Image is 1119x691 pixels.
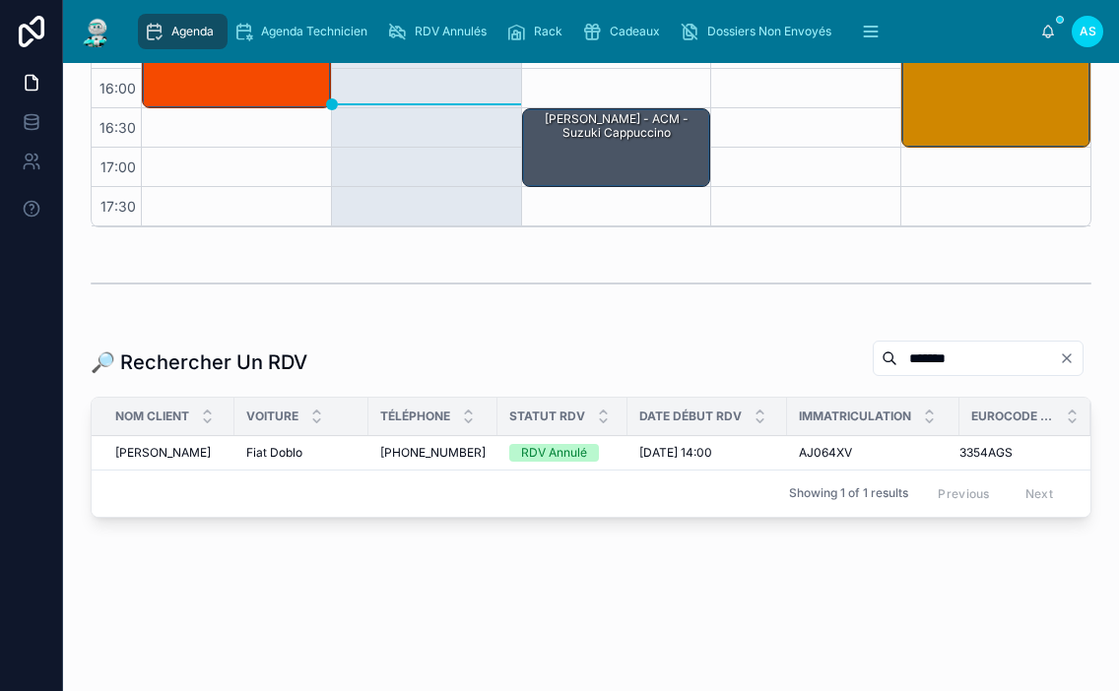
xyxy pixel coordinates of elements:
[130,10,1040,53] div: scrollable content
[959,445,1013,461] span: 3354AGS
[115,408,189,424] span: Nom Client
[91,348,307,376] h1: 🔎 Rechercher Un RDV
[639,445,712,461] span: [DATE] 14:00
[261,24,367,39] span: Agenda Technicien
[610,24,660,39] span: Cadeaux
[380,408,450,424] span: Téléphone
[526,110,709,143] div: [PERSON_NAME] - ACM - suzuki cappuccino
[500,14,576,49] a: Rack
[534,24,562,39] span: Rack
[639,408,742,424] span: Date Début RDV
[1059,350,1083,366] button: Clear
[246,408,298,424] span: Voiture
[521,444,587,462] div: RDV Annulé
[96,158,141,175] span: 17:00
[380,445,486,461] a: [PHONE_NUMBER]
[799,445,948,461] a: AJ064XV
[95,80,141,96] span: 16:00
[576,14,674,49] a: Cadeaux
[171,24,214,39] span: Agenda
[138,14,228,49] a: Agenda
[707,24,831,39] span: Dossiers Non Envoyés
[959,445,1067,461] a: 3354AGS
[509,408,585,424] span: Statut RDV
[523,109,710,186] div: [PERSON_NAME] - ACM - suzuki cappuccino
[799,445,852,461] span: AJ064XV
[381,14,500,49] a: RDV Annulés
[115,445,211,461] span: [PERSON_NAME]
[902,31,1089,147] div: 15:30 – 17:00: DENIS Johan - MACIF - CITROEN C5
[246,445,357,461] a: Fiat Doblo
[971,408,1054,424] span: Eurocode Vitrage
[79,16,114,47] img: App logo
[95,119,141,136] span: 16:30
[96,198,141,215] span: 17:30
[228,14,381,49] a: Agenda Technicien
[115,445,223,461] a: [PERSON_NAME]
[246,445,302,461] span: Fiat Doblo
[415,24,487,39] span: RDV Annulés
[1080,24,1096,39] span: AS
[639,445,775,461] a: [DATE] 14:00
[509,444,616,462] a: RDV Annulé
[799,408,911,424] span: Immatriculation
[789,485,908,501] span: Showing 1 of 1 results
[674,14,845,49] a: Dossiers Non Envoyés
